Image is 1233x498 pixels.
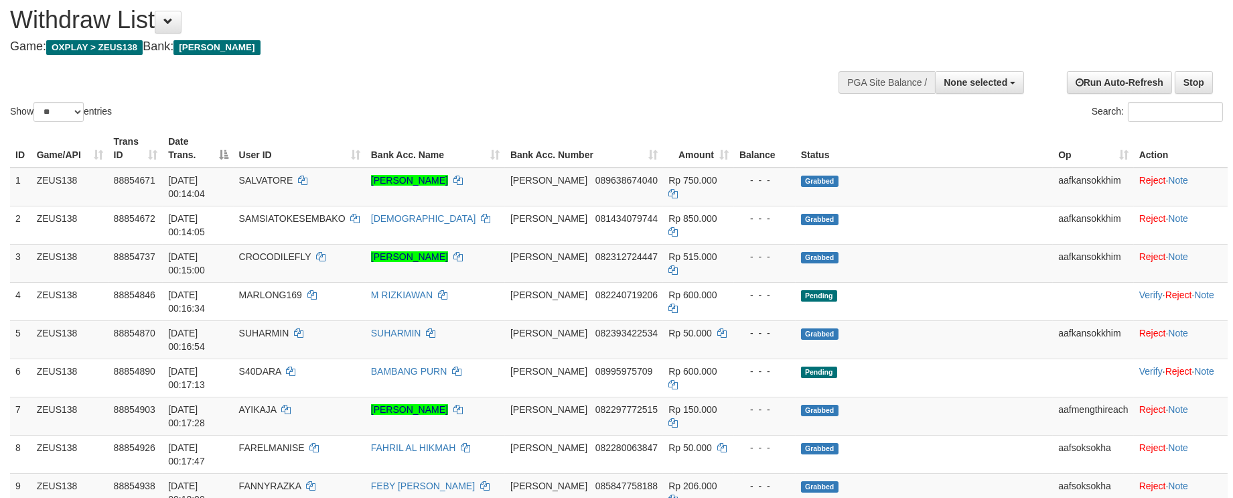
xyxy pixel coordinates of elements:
[668,251,717,262] span: Rp 515.000
[33,102,84,122] select: Showentries
[739,212,790,225] div: - - -
[1134,206,1228,244] td: ·
[10,40,808,54] h4: Game: Bank:
[10,129,31,168] th: ID
[1168,175,1188,186] a: Note
[668,404,717,415] span: Rp 150.000
[234,129,366,168] th: User ID: activate to sort column ascending
[168,442,205,466] span: [DATE] 00:17:47
[595,442,658,453] span: Copy 082280063847 to clipboard
[239,290,302,300] span: MARLONG169
[1053,206,1134,244] td: aafkansokkhim
[168,328,205,352] span: [DATE] 00:16:54
[801,214,839,225] span: Grabbed
[1168,251,1188,262] a: Note
[668,442,712,453] span: Rp 50.000
[1175,71,1213,94] a: Stop
[739,326,790,340] div: - - -
[371,290,433,300] a: M RIZKIAWAN
[10,168,31,206] td: 1
[1134,359,1228,397] td: · ·
[114,251,155,262] span: 88854737
[595,404,658,415] span: Copy 082297772515 to clipboard
[739,250,790,263] div: - - -
[371,175,448,186] a: [PERSON_NAME]
[668,290,717,300] span: Rp 600.000
[1134,244,1228,282] td: ·
[31,244,108,282] td: ZEUS138
[1053,129,1134,168] th: Op: activate to sort column ascending
[1165,290,1192,300] a: Reject
[1053,320,1134,359] td: aafkansokkhim
[10,102,112,122] label: Show entries
[239,404,277,415] span: AYIKAJA
[31,206,108,244] td: ZEUS138
[510,290,587,300] span: [PERSON_NAME]
[1139,366,1163,377] a: Verify
[168,290,205,314] span: [DATE] 00:16:34
[239,213,346,224] span: SAMSIATOKESEMBAKO
[595,328,658,338] span: Copy 082393422534 to clipboard
[510,328,587,338] span: [PERSON_NAME]
[668,175,717,186] span: Rp 750.000
[1139,404,1166,415] a: Reject
[114,366,155,377] span: 88854890
[371,251,448,262] a: [PERSON_NAME]
[801,176,839,187] span: Grabbed
[168,213,205,237] span: [DATE] 00:14:05
[1128,102,1223,122] input: Search:
[739,174,790,187] div: - - -
[1134,320,1228,359] td: ·
[668,366,717,377] span: Rp 600.000
[510,175,587,186] span: [PERSON_NAME]
[1134,129,1228,168] th: Action
[1134,168,1228,206] td: ·
[739,365,790,378] div: - - -
[595,175,658,186] span: Copy 089638674040 to clipboard
[31,282,108,320] td: ZEUS138
[1053,397,1134,435] td: aafmengthireach
[10,244,31,282] td: 3
[163,129,233,168] th: Date Trans.: activate to sort column descending
[371,328,421,338] a: SUHARMIN
[31,435,108,473] td: ZEUS138
[114,328,155,338] span: 88854870
[935,71,1024,94] button: None selected
[1168,213,1188,224] a: Note
[1139,175,1166,186] a: Reject
[46,40,143,55] span: OXPLAY > ZEUS138
[31,320,108,359] td: ZEUS138
[1092,102,1223,122] label: Search:
[114,213,155,224] span: 88854672
[371,442,456,453] a: FAHRIL AL HIKMAH
[1194,290,1214,300] a: Note
[10,397,31,435] td: 7
[739,403,790,416] div: - - -
[114,481,155,491] span: 88854938
[1134,397,1228,435] td: ·
[1194,366,1214,377] a: Note
[10,7,808,34] h1: Withdraw List
[31,168,108,206] td: ZEUS138
[10,435,31,473] td: 8
[366,129,505,168] th: Bank Acc. Name: activate to sort column ascending
[510,366,587,377] span: [PERSON_NAME]
[173,40,260,55] span: [PERSON_NAME]
[510,213,587,224] span: [PERSON_NAME]
[114,175,155,186] span: 88854671
[114,290,155,300] span: 88854846
[944,77,1007,88] span: None selected
[510,404,587,415] span: [PERSON_NAME]
[371,404,448,415] a: [PERSON_NAME]
[739,479,790,493] div: - - -
[114,404,155,415] span: 88854903
[510,251,587,262] span: [PERSON_NAME]
[505,129,663,168] th: Bank Acc. Number: activate to sort column ascending
[595,366,653,377] span: Copy 08995975709 to clipboard
[801,328,839,340] span: Grabbed
[168,175,205,199] span: [DATE] 00:14:04
[114,442,155,453] span: 88854926
[10,320,31,359] td: 5
[739,441,790,454] div: - - -
[1053,435,1134,473] td: aafsoksokha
